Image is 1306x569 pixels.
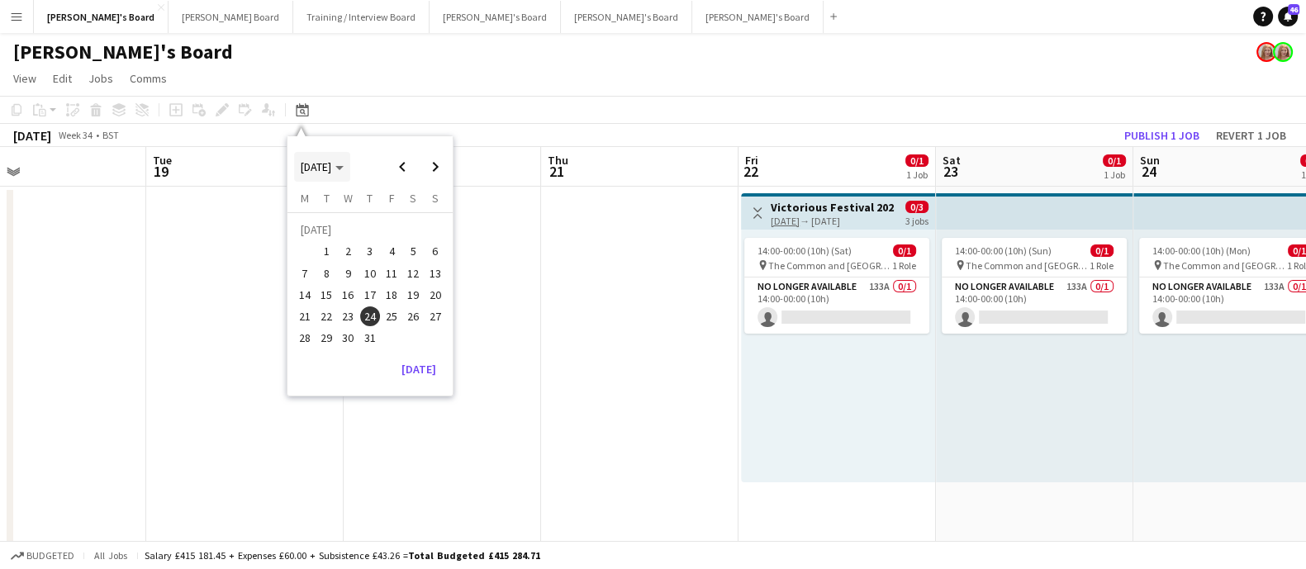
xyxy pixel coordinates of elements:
h3: Victorious Festival 2025!🎸 [771,200,894,215]
span: Edit [53,71,72,86]
span: 15 [316,285,336,305]
span: The Common and [GEOGRAPHIC_DATA], [GEOGRAPHIC_DATA], [GEOGRAPHIC_DATA] [768,259,892,272]
span: 24 [360,306,380,326]
span: 26 [403,306,423,326]
app-job-card: 14:00-00:00 (10h) (Sun)0/1 The Common and [GEOGRAPHIC_DATA], [GEOGRAPHIC_DATA], [GEOGRAPHIC_DATA]... [942,238,1127,334]
a: Jobs [82,68,120,89]
span: 1 [316,242,336,262]
div: 1 Job [1104,168,1125,181]
span: 14:00-00:00 (10h) (Sat) [757,244,852,257]
span: 46 [1288,4,1299,15]
button: 20-07-2025 [424,284,445,306]
button: 31-07-2025 [359,327,381,349]
span: View [13,71,36,86]
span: S [410,191,416,206]
a: 46 [1278,7,1298,26]
button: 06-07-2025 [424,240,445,262]
button: 19-07-2025 [402,284,424,306]
span: 3 [360,242,380,262]
button: [PERSON_NAME]'s Board [561,1,692,33]
button: 16-07-2025 [337,284,359,306]
span: 10 [360,263,380,283]
div: → [DATE] [771,215,894,227]
button: 12-07-2025 [402,263,424,284]
span: 0/3 [905,201,928,213]
div: 14:00-00:00 (10h) (Sat)0/1 The Common and [GEOGRAPHIC_DATA], [GEOGRAPHIC_DATA], [GEOGRAPHIC_DATA]... [744,238,929,334]
span: 6 [425,242,445,262]
button: [DATE] [395,356,443,382]
button: 09-07-2025 [337,263,359,284]
span: 23 [940,162,961,181]
div: 1 Job [906,168,928,181]
a: Comms [123,68,173,89]
span: T [367,191,373,206]
span: 0/1 [1103,154,1126,167]
span: 5 [403,242,423,262]
button: 17-07-2025 [359,284,381,306]
div: 3 jobs [905,213,928,227]
span: Total Budgeted £415 284.71 [408,549,540,562]
button: 30-07-2025 [337,327,359,349]
span: 0/1 [1090,244,1114,257]
span: 11 [382,263,401,283]
span: 30 [339,329,359,349]
span: Budgeted [26,550,74,562]
span: 7 [295,263,315,283]
button: [PERSON_NAME] Board [169,1,293,33]
button: 07-07-2025 [294,263,316,284]
span: 25 [382,306,401,326]
span: 14:00-00:00 (10h) (Mon) [1152,244,1251,257]
app-user-avatar: Caitlin Simpson-Hodson [1273,42,1293,62]
span: 0/1 [893,244,916,257]
button: 04-07-2025 [381,240,402,262]
button: 11-07-2025 [381,263,402,284]
button: 23-07-2025 [337,306,359,327]
span: Fri [745,153,758,168]
span: 14 [295,285,315,305]
button: Publish 1 job [1118,125,1206,146]
span: 29 [316,329,336,349]
span: Thu [548,153,568,168]
span: 14:00-00:00 (10h) (Sun) [955,244,1052,257]
button: 25-07-2025 [381,306,402,327]
button: Previous month [386,150,419,183]
span: Sun [1140,153,1160,168]
button: 29-07-2025 [316,327,337,349]
button: 18-07-2025 [381,284,402,306]
button: 02-07-2025 [337,240,359,262]
span: [DATE] [301,159,331,174]
app-card-role: No Longer Available133A0/114:00-00:00 (10h) [942,277,1127,334]
span: All jobs [91,549,131,562]
span: Week 34 [55,129,96,141]
button: 13-07-2025 [424,263,445,284]
button: [PERSON_NAME]'s Board [430,1,561,33]
span: 1 Role [1090,259,1114,272]
span: Sat [943,153,961,168]
span: 4 [382,242,401,262]
td: [DATE] [294,219,446,240]
span: M [301,191,309,206]
button: 21-07-2025 [294,306,316,327]
span: 1 Role [892,259,916,272]
span: 22 [316,306,336,326]
span: The Common and [GEOGRAPHIC_DATA], [GEOGRAPHIC_DATA], [GEOGRAPHIC_DATA] [1163,259,1287,272]
div: [DATE] [13,127,51,144]
span: 9 [339,263,359,283]
button: 10-07-2025 [359,263,381,284]
span: The Common and [GEOGRAPHIC_DATA], [GEOGRAPHIC_DATA], [GEOGRAPHIC_DATA] [966,259,1090,272]
span: 21 [545,162,568,181]
app-card-role: No Longer Available133A0/114:00-00:00 (10h) [744,277,929,334]
span: 31 [360,329,380,349]
button: Revert 1 job [1209,125,1293,146]
a: Edit [46,68,78,89]
span: 18 [382,285,401,305]
button: Budgeted [8,547,77,565]
button: 22-07-2025 [316,306,337,327]
tcxspan: Call 22-08-2025 via 3CX [771,215,800,227]
button: Choose month and year [294,152,350,182]
span: Jobs [88,71,113,86]
span: 23 [339,306,359,326]
span: 2 [339,242,359,262]
span: T [324,191,330,206]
